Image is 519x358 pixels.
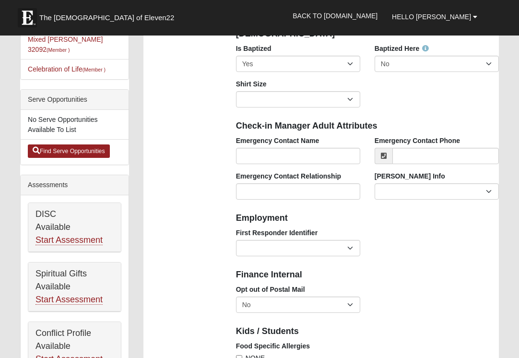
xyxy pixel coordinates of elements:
[236,171,341,181] label: Emergency Contact Relationship
[18,8,37,27] img: Eleven22 logo
[39,13,174,23] span: The [DEMOGRAPHIC_DATA] of Eleven22
[35,235,103,245] a: Start Assessment
[375,44,429,53] label: Baptized Here
[28,144,110,158] a: Find Serve Opportunities
[28,203,121,252] div: DISC Available
[236,341,310,351] label: Food Specific Allergies
[236,121,499,131] h4: Check-in Manager Adult Attributes
[47,47,70,53] small: (Member )
[236,213,499,224] h4: Employment
[236,228,318,238] label: First Responder Identifier
[236,136,319,145] label: Emergency Contact Name
[285,4,385,28] a: Back to [DOMAIN_NAME]
[35,295,103,305] a: Start Assessment
[21,175,129,195] div: Assessments
[21,110,129,140] li: No Serve Opportunities Available To List
[236,270,499,280] h4: Finance Internal
[392,13,471,21] span: Hello [PERSON_NAME]
[236,79,267,89] label: Shirt Size
[21,90,129,110] div: Serve Opportunities
[236,326,499,337] h4: Kids / Students
[28,65,106,73] a: Celebration of Life(Member )
[236,285,305,294] label: Opt out of Postal Mail
[13,3,205,27] a: The [DEMOGRAPHIC_DATA] of Eleven22
[375,171,445,181] label: [PERSON_NAME] Info
[236,44,271,53] label: Is Baptized
[83,67,106,72] small: (Member )
[385,5,484,29] a: Hello [PERSON_NAME]
[28,263,121,311] div: Spiritual Gifts Available
[375,136,460,145] label: Emergency Contact Phone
